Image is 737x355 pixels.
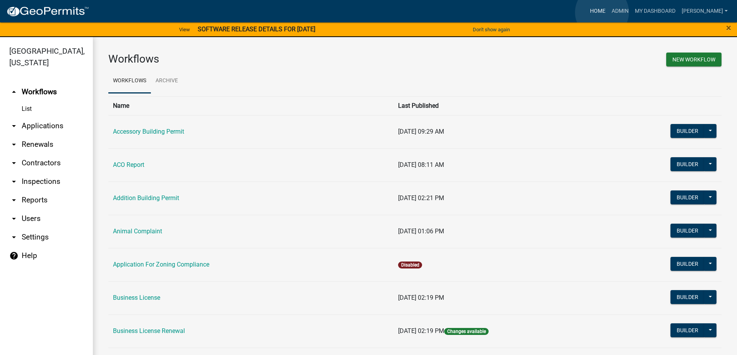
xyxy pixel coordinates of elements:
a: Animal Complaint [113,228,162,235]
a: Home [587,4,609,19]
i: arrow_drop_down [9,195,19,205]
span: Disabled [398,262,422,268]
i: arrow_drop_up [9,87,19,97]
button: Builder [670,323,705,337]
span: [DATE] 01:06 PM [398,228,444,235]
a: Application For Zoning Compliance [113,261,209,268]
i: arrow_drop_down [9,233,19,242]
i: help [9,251,19,260]
span: [DATE] 08:11 AM [398,161,444,168]
a: Business License [113,294,160,301]
span: [DATE] 02:19 PM [398,327,444,335]
span: [DATE] 02:19 PM [398,294,444,301]
a: ACO Report [113,161,144,168]
span: Changes available [444,328,488,335]
a: Admin [609,4,632,19]
i: arrow_drop_down [9,158,19,168]
i: arrow_drop_down [9,177,19,186]
a: Accessory Building Permit [113,128,184,135]
th: Last Published [393,96,603,115]
button: Builder [670,290,705,304]
a: Business License Renewal [113,327,185,335]
span: × [726,22,731,33]
a: View [176,23,193,36]
strong: SOFTWARE RELEASE DETAILS FOR [DATE] [198,25,315,33]
button: Builder [670,224,705,238]
i: arrow_drop_down [9,140,19,149]
button: Builder [670,190,705,204]
button: Builder [670,157,705,171]
i: arrow_drop_down [9,214,19,223]
a: Addition Building Permit [113,194,179,202]
a: Workflows [108,69,151,93]
button: Don't show again [470,23,513,36]
h3: Workflows [108,53,409,66]
span: [DATE] 02:21 PM [398,194,444,202]
a: Archive [151,69,183,93]
span: [DATE] 09:29 AM [398,128,444,135]
button: Builder [670,124,705,138]
button: Builder [670,257,705,271]
a: [PERSON_NAME] [679,4,731,19]
i: arrow_drop_down [9,121,19,131]
button: New Workflow [666,53,722,66]
th: Name [108,96,393,115]
a: My Dashboard [632,4,679,19]
button: Close [726,23,731,32]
